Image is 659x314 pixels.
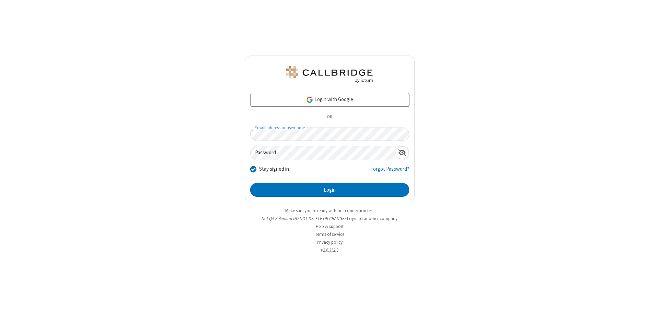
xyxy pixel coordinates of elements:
img: QA Selenium DO NOT DELETE OR CHANGE [285,66,374,83]
a: Login with Google [250,93,409,107]
li: v2.6.352.3 [245,247,415,253]
input: Email address or username [250,128,409,141]
a: Privacy policy [317,239,343,245]
a: Forgot Password? [370,165,409,178]
button: Login to another company [347,215,397,222]
button: Login [250,183,409,197]
label: Stay signed in [259,165,289,173]
a: Terms of service [315,231,344,237]
input: Password [251,146,395,160]
a: Make sure you're ready with our connection test [285,208,374,214]
img: google-icon.png [306,96,313,104]
span: OR [324,112,335,122]
li: Not QA Selenium DO NOT DELETE OR CHANGE? [245,215,415,222]
a: Help & support [316,224,344,229]
div: Show password [395,146,409,159]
